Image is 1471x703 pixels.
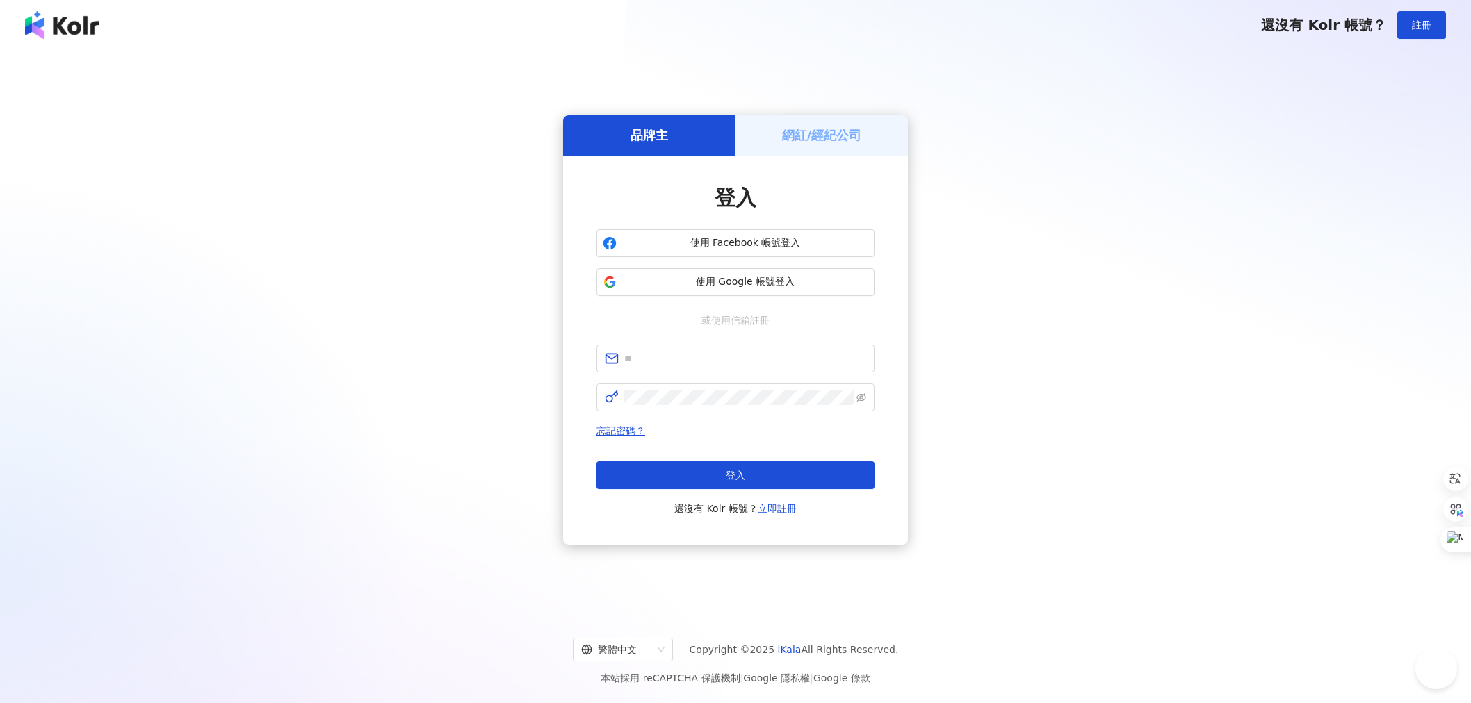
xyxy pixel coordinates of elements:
[596,268,875,296] button: 使用 Google 帳號登入
[813,672,870,684] a: Google 條款
[782,126,862,144] h5: 網紅/經紀公司
[596,461,875,489] button: 登入
[1415,647,1457,689] iframe: Help Scout Beacon - Open
[601,670,870,686] span: 本站採用 reCAPTCHA 保護機制
[810,672,813,684] span: |
[743,672,810,684] a: Google 隱私權
[674,500,797,517] span: 還沒有 Kolr 帳號？
[25,11,99,39] img: logo
[778,644,802,655] a: iKala
[692,313,779,328] span: 或使用信箱註冊
[1397,11,1446,39] button: 註冊
[856,392,866,402] span: eye-invisible
[690,641,899,658] span: Copyright © 2025 All Rights Reserved.
[1261,17,1386,33] span: 還沒有 Kolr 帳號？
[631,126,668,144] h5: 品牌主
[726,470,745,481] span: 登入
[596,229,875,257] button: 使用 Facebook 帳號登入
[622,236,868,250] span: 使用 Facebook 帳號登入
[740,672,744,684] span: |
[622,275,868,289] span: 使用 Google 帳號登入
[715,185,756,210] span: 登入
[1412,19,1431,31] span: 註冊
[596,425,645,436] a: 忘記密碼？
[581,638,652,661] div: 繁體中文
[758,503,797,514] a: 立即註冊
